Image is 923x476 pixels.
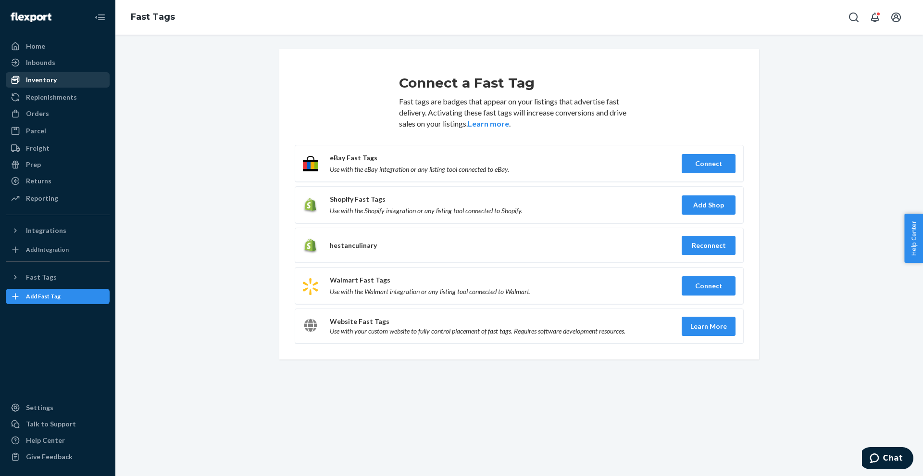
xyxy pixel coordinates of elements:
[26,292,61,300] div: Add Fast Tag
[6,90,110,105] a: Replenishments
[11,13,51,22] img: Flexport logo
[123,3,183,31] ol: breadcrumbs
[6,72,110,88] a: Inventory
[682,154,736,173] button: Connect
[682,317,736,336] button: Learn More
[904,214,923,263] button: Help Center
[26,41,45,51] div: Home
[330,317,389,325] strong: Website Fast Tags
[6,433,110,448] a: Help Center
[90,8,110,27] button: Close Navigation
[330,241,377,249] strong: hestanculinary
[6,123,110,139] a: Parcel
[468,118,509,129] button: Learn more
[6,39,110,54] a: Home
[26,193,58,203] div: Reporting
[330,206,670,216] em: Use with the Shopify integration or any listing tool connected to Shopify.
[682,236,736,255] button: Reconnect
[26,143,50,153] div: Freight
[399,96,639,129] p: Fast tags are badges that appear on your listings that advertise fast delivery. Activating these ...
[26,109,49,118] div: Orders
[6,242,110,257] a: Add Integration
[6,173,110,189] a: Returns
[6,223,110,238] button: Integrations
[6,289,110,304] a: Add Fast Tag
[26,92,77,102] div: Replenishments
[399,74,639,91] h1: Connect a Fast Tag
[131,12,175,22] a: Fast Tags
[330,154,377,162] strong: eBay Fast Tags
[330,195,386,203] strong: Shopify Fast Tags
[26,126,46,136] div: Parcel
[6,449,110,464] button: Give Feedback
[6,106,110,121] a: Orders
[26,452,73,462] div: Give Feedback
[26,403,53,412] div: Settings
[6,157,110,172] a: Prep
[26,75,57,85] div: Inventory
[6,141,110,156] a: Freight
[26,419,76,429] div: Talk to Support
[26,245,69,254] div: Add Integration
[26,160,41,169] div: Prep
[6,400,110,415] a: Settings
[26,436,65,445] div: Help Center
[865,8,885,27] button: Open notifications
[330,276,390,284] strong: Walmart Fast Tags
[26,272,57,282] div: Fast Tags
[6,55,110,70] a: Inbounds
[6,270,110,285] button: Fast Tags
[886,8,906,27] button: Open account menu
[844,8,863,27] button: Open Search Box
[6,191,110,206] a: Reporting
[330,287,670,296] em: Use with the Walmart integration or any listing tool connected to Walmart.
[330,326,670,336] em: Use with your custom website to fully control placement of fast tags. Requires software developme...
[26,58,55,67] div: Inbounds
[6,416,110,432] button: Talk to Support
[862,447,913,471] iframe: Opens a widget where you can chat to one of our agents
[682,195,736,215] button: Add Shop
[26,176,51,186] div: Returns
[26,226,66,235] div: Integrations
[682,276,736,296] button: Connect
[330,165,670,174] em: Use with the eBay integration or any listing tool connected to eBay.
